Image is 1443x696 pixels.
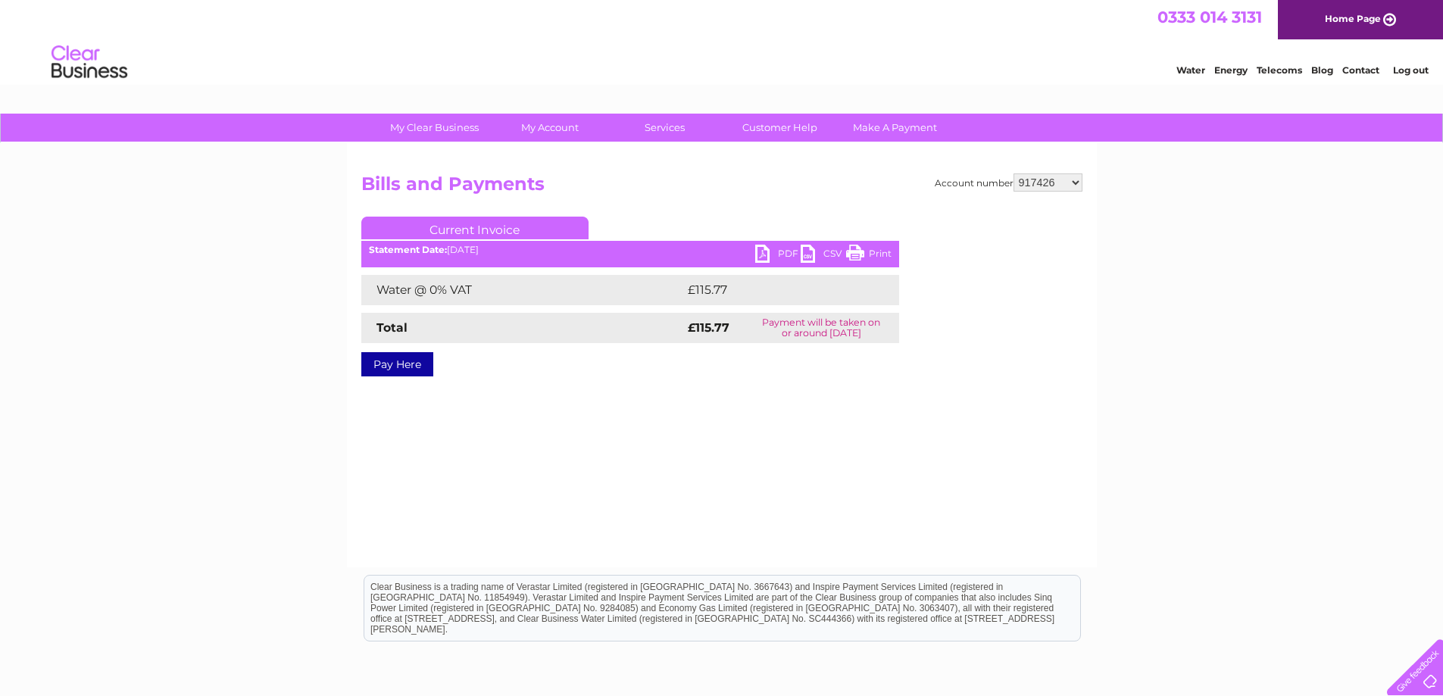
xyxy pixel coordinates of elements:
a: Current Invoice [361,217,589,239]
td: £115.77 [684,275,870,305]
b: Statement Date: [369,244,447,255]
a: My Clear Business [372,114,497,142]
a: PDF [755,245,801,267]
a: Customer Help [717,114,842,142]
div: Account number [935,173,1082,192]
a: Contact [1342,64,1379,76]
a: Print [846,245,892,267]
a: Water [1176,64,1205,76]
a: CSV [801,245,846,267]
td: Water @ 0% VAT [361,275,684,305]
a: Make A Payment [832,114,957,142]
a: Telecoms [1257,64,1302,76]
div: Clear Business is a trading name of Verastar Limited (registered in [GEOGRAPHIC_DATA] No. 3667643... [364,8,1080,73]
a: Log out [1393,64,1429,76]
div: [DATE] [361,245,899,255]
a: 0333 014 3131 [1157,8,1262,27]
a: Energy [1214,64,1248,76]
img: logo.png [51,39,128,86]
a: Pay Here [361,352,433,376]
strong: £115.77 [688,320,729,335]
strong: Total [376,320,408,335]
a: Blog [1311,64,1333,76]
td: Payment will be taken on or around [DATE] [744,313,898,343]
a: My Account [487,114,612,142]
a: Services [602,114,727,142]
h2: Bills and Payments [361,173,1082,202]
